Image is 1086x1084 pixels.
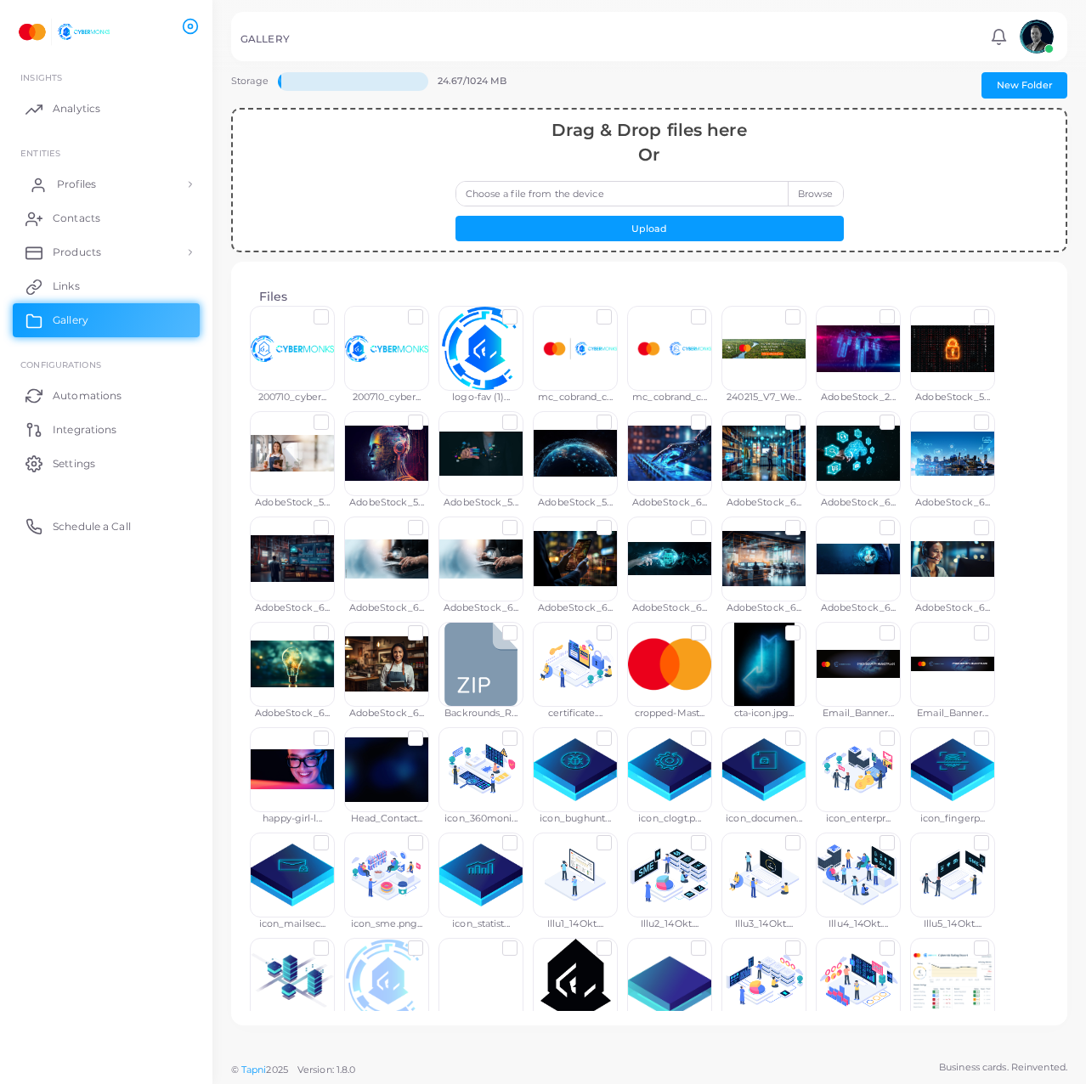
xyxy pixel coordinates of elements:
[533,496,618,510] div: AdobeStock_5...
[721,707,806,720] div: cta-icon.jpg...
[13,446,200,480] a: Settings
[438,391,523,404] div: logo-fav (1)...
[438,496,523,510] div: AdobeStock_5...
[57,177,96,192] span: Profiles
[53,519,131,534] span: Schedule a Call
[721,601,806,615] div: AdobeStock_6...
[20,359,101,370] span: Configurations
[721,917,806,931] div: Illu3_14Okt....
[721,812,806,826] div: icon_documen...
[20,72,62,82] span: INSIGHTS
[53,313,88,328] span: Gallery
[438,707,523,720] div: Backrounds_R...
[721,496,806,510] div: AdobeStock_6...
[344,391,429,404] div: 200710_cyber...
[344,707,429,720] div: AdobeStock_6...
[297,1064,356,1076] span: Version: 1.8.0
[1015,20,1058,54] a: avatar
[13,92,200,126] a: Analytics
[241,1064,267,1076] a: Tapni
[910,707,995,720] div: Email_Banner...
[455,143,844,167] div: Or
[627,601,712,615] div: AdobeStock_6...
[53,422,116,438] span: Integrations
[13,167,200,201] a: Profiles
[250,707,335,720] div: AdobeStock_6...
[53,456,95,471] span: Settings
[627,496,712,510] div: AdobeStock_6...
[533,707,618,720] div: certificate....
[250,812,335,826] div: happy-girl-l...
[533,812,618,826] div: icon_bughunt...
[816,496,901,510] div: AdobeStock_6...
[240,33,290,45] h5: GALLERY
[13,235,200,269] a: Products
[455,118,844,143] div: Drag & Drop files here
[250,601,335,615] div: AdobeStock_6...
[13,201,200,235] a: Contacts
[344,812,429,826] div: Head_Contact...
[455,216,844,241] button: Upload
[939,1060,1067,1075] span: Business cards. Reinvented.
[13,269,200,303] a: Links
[910,601,995,615] div: AdobeStock_6...
[250,496,335,510] div: AdobeStock_5...
[13,509,200,543] a: Schedule a Call
[910,496,995,510] div: AdobeStock_6...
[816,917,901,931] div: Illu4_14Okt....
[250,391,335,404] div: 200710_cyber...
[53,245,101,260] span: Products
[1020,20,1054,54] img: avatar
[816,707,901,720] div: Email_Banner...
[344,496,429,510] div: AdobeStock_5...
[627,917,712,931] div: Illu2_14Okt....
[816,601,901,615] div: AdobeStock_6...
[344,601,429,615] div: AdobeStock_6...
[438,917,523,931] div: icon_statist...
[533,917,618,931] div: Illu1_14Okt....
[53,279,80,294] span: Links
[910,391,995,404] div: AdobeStock_5...
[438,72,529,107] div: 24.67/1024 MB
[533,601,618,615] div: AdobeStock_6...
[721,391,806,404] div: 240215_V7_We...
[627,391,712,404] div: mc_cobrand_c...
[231,1063,355,1077] span: ©
[816,812,901,826] div: icon_enterpr...
[816,391,901,404] div: AdobeStock_2...
[250,917,335,931] div: icon_mailsec...
[266,1063,287,1077] span: 2025
[20,148,60,158] span: ENTITIES
[627,707,712,720] div: cropped-Mast...
[438,601,523,615] div: AdobeStock_6...
[910,917,995,931] div: Illu5_14Okt....
[53,101,100,116] span: Analytics
[53,388,122,404] span: Automations
[910,812,995,826] div: icon_fingerp...
[15,16,110,48] img: logo
[533,391,618,404] div: mc_cobrand_c...
[13,378,200,412] a: Automations
[231,72,269,107] div: Storage
[13,412,200,446] a: Integrations
[438,812,523,826] div: icon_360moni...
[344,917,429,931] div: icon_sme.png...
[13,303,200,337] a: Gallery
[981,72,1067,98] button: New Folder
[627,812,712,826] div: icon_clogt.p...
[259,290,1039,304] h4: Files
[53,211,100,226] span: Contacts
